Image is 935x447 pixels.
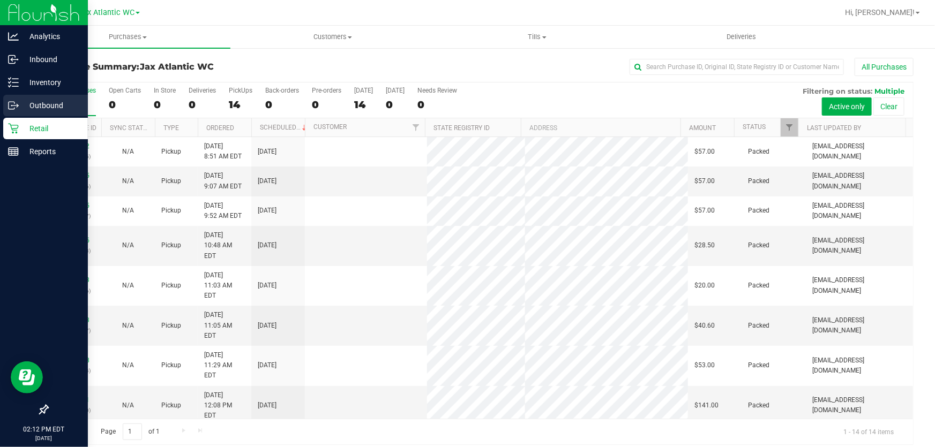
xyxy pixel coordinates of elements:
[694,321,715,331] span: $40.60
[161,176,181,186] span: Pickup
[386,99,405,111] div: 0
[433,124,490,132] a: State Registry ID
[313,123,347,131] a: Customer
[694,281,715,291] span: $20.00
[161,400,181,411] span: Pickup
[204,201,242,221] span: [DATE] 9:52 AM EDT
[845,8,915,17] span: Hi, [PERSON_NAME]!
[122,400,134,411] button: N/A
[19,76,83,89] p: Inventory
[258,400,276,411] span: [DATE]
[694,240,715,251] span: $28.50
[812,275,907,296] span: [EMAIL_ADDRESS][DOMAIN_NAME]
[161,240,181,251] span: Pickup
[8,31,19,42] inline-svg: Analytics
[407,118,425,137] a: Filter
[812,315,907,336] span: [EMAIL_ADDRESS][DOMAIN_NAME]
[11,361,43,393] iframe: Resource center
[812,141,907,162] span: [EMAIL_ADDRESS][DOMAIN_NAME]
[748,400,769,411] span: Packed
[122,322,134,329] span: Not Applicable
[204,310,245,341] span: [DATE] 11:05 AM EDT
[694,176,715,186] span: $57.00
[874,87,904,95] span: Multiple
[154,87,176,94] div: In Store
[807,124,861,132] a: Last Updated By
[258,240,276,251] span: [DATE]
[122,360,134,370] button: N/A
[122,321,134,331] button: N/A
[189,99,216,111] div: 0
[26,26,230,48] a: Purchases
[694,360,715,370] span: $53.00
[161,281,181,291] span: Pickup
[122,281,134,291] button: N/A
[122,206,134,216] button: N/A
[122,401,134,409] span: Not Applicable
[123,423,142,440] input: 1
[19,145,83,158] p: Reports
[8,77,19,88] inline-svg: Inventory
[8,100,19,111] inline-svg: Outbound
[231,32,435,42] span: Customers
[140,62,214,72] span: Jax Atlantic WC
[639,26,844,48] a: Deliveries
[122,361,134,369] span: Not Applicable
[206,124,234,132] a: Ordered
[161,360,181,370] span: Pickup
[122,240,134,251] button: N/A
[204,171,242,191] span: [DATE] 9:07 AM EDT
[122,176,134,186] button: N/A
[163,124,179,132] a: Type
[258,321,276,331] span: [DATE]
[122,147,134,157] button: N/A
[109,99,141,111] div: 0
[258,176,276,186] span: [DATE]
[5,434,83,442] p: [DATE]
[258,147,276,157] span: [DATE]
[265,99,299,111] div: 0
[154,99,176,111] div: 0
[386,87,405,94] div: [DATE]
[260,124,309,131] a: Scheduled
[812,171,907,191] span: [EMAIL_ADDRESS][DOMAIN_NAME]
[417,87,457,94] div: Needs Review
[812,395,907,415] span: [EMAIL_ADDRESS][DOMAIN_NAME]
[8,123,19,134] inline-svg: Retail
[694,206,715,216] span: $57.00
[5,425,83,434] p: 02:12 PM EDT
[689,124,716,132] a: Amount
[748,176,769,186] span: Packed
[835,423,902,440] span: 1 - 14 of 14 items
[92,423,169,440] span: Page of 1
[161,321,181,331] span: Pickup
[435,26,640,48] a: Tills
[19,53,83,66] p: Inbound
[122,241,134,249] span: Not Applicable
[743,123,766,131] a: Status
[204,390,245,421] span: [DATE] 12:08 PM EDT
[354,99,373,111] div: 14
[873,97,904,116] button: Clear
[803,87,872,95] span: Filtering on status:
[204,141,242,162] span: [DATE] 8:51 AM EDT
[258,360,276,370] span: [DATE]
[229,87,252,94] div: PickUps
[109,87,141,94] div: Open Carts
[19,99,83,112] p: Outbound
[204,230,245,261] span: [DATE] 10:48 AM EDT
[748,240,769,251] span: Packed
[713,32,771,42] span: Deliveries
[812,236,907,256] span: [EMAIL_ADDRESS][DOMAIN_NAME]
[229,99,252,111] div: 14
[258,206,276,216] span: [DATE]
[79,8,134,17] span: Jax Atlantic WC
[110,124,151,132] a: Sync Status
[521,118,680,137] th: Address
[265,87,299,94] div: Back-orders
[812,355,907,376] span: [EMAIL_ADDRESS][DOMAIN_NAME]
[748,281,769,291] span: Packed
[312,87,341,94] div: Pre-orders
[230,26,435,48] a: Customers
[19,30,83,43] p: Analytics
